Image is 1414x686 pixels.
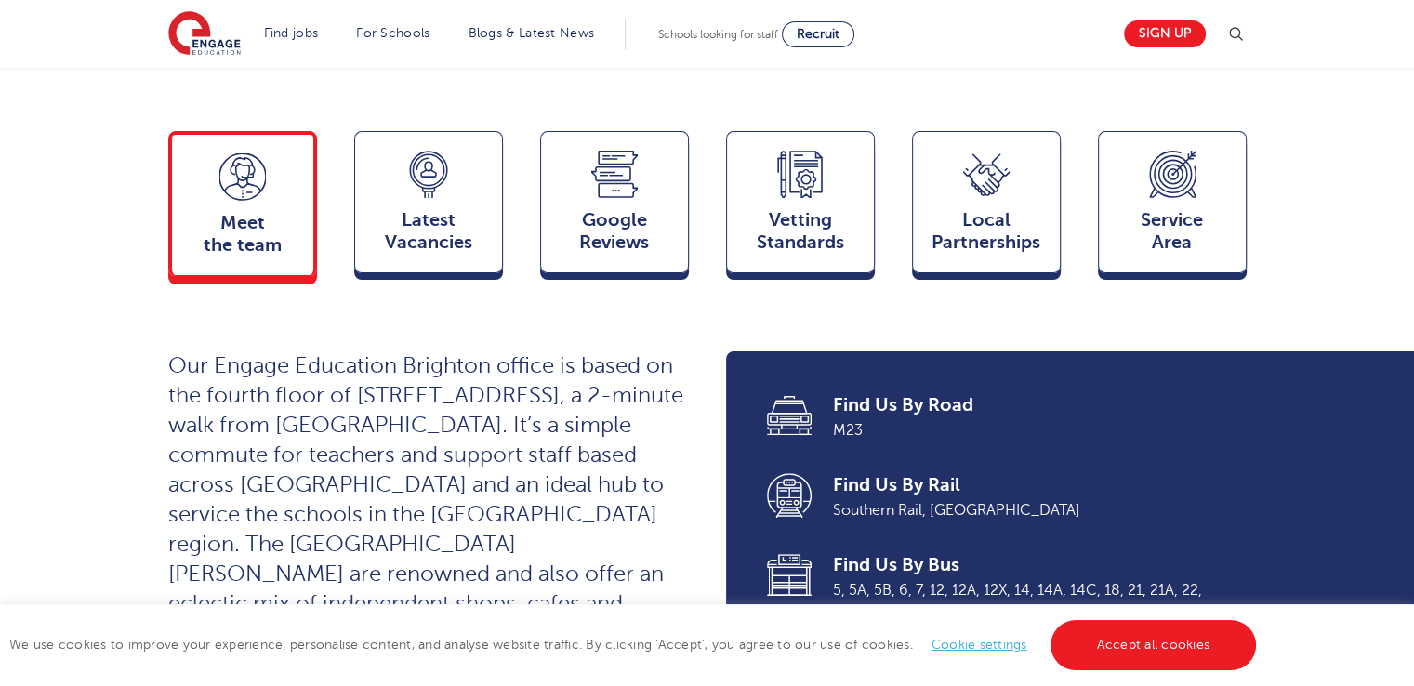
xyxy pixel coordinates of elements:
[356,26,429,40] a: For Schools
[833,418,1221,442] span: M23
[469,26,595,40] a: Blogs & Latest News
[922,209,1051,254] span: Local Partnerships
[736,209,865,254] span: Vetting Standards
[726,131,875,282] a: VettingStandards
[1098,131,1247,282] a: ServiceArea
[168,131,317,284] a: Meetthe team
[797,27,839,41] span: Recruit
[9,638,1261,652] span: We use cookies to improve your experience, personalise content, and analyse website traffic. By c...
[364,209,493,254] span: Latest Vacancies
[912,131,1061,282] a: Local Partnerships
[354,131,503,282] a: LatestVacancies
[833,472,1221,498] span: Find Us By Rail
[932,638,1027,652] a: Cookie settings
[1108,209,1236,254] span: Service Area
[833,392,1221,418] span: Find Us By Road
[168,11,241,58] img: Engage Education
[550,209,679,254] span: Google Reviews
[833,578,1221,652] span: 5, 5A, 5B, 6, 7, 12, 12A, 12X, 14, 14A, 14C, 18, 21, 21A, 22, 24, 25, 26, 27, 28, 29, 29B, 29X, 3...
[181,212,304,257] span: Meet the team
[782,21,854,47] a: Recruit
[833,498,1221,522] span: Southern Rail, [GEOGRAPHIC_DATA]
[658,28,778,41] span: Schools looking for staff
[1124,20,1206,47] a: Sign up
[1051,620,1257,670] a: Accept all cookies
[168,353,683,676] span: Our Engage Education Brighton office is based on the fourth floor of [STREET_ADDRESS], a 2-minute...
[540,131,689,282] a: GoogleReviews
[833,552,1221,578] span: Find Us By Bus
[264,26,319,40] a: Find jobs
